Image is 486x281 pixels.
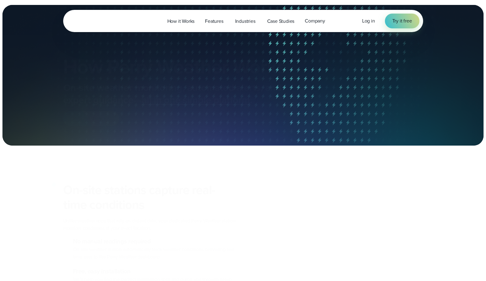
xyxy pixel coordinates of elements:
a: Case Studies [262,15,300,27]
span: Company [305,17,325,25]
a: Log in [362,17,375,25]
span: How it Works [167,18,195,25]
span: Case Studies [267,18,295,25]
span: Industries [235,18,255,25]
span: Try it free [392,17,412,25]
span: Features [205,18,223,25]
span: Log in [362,17,375,24]
a: How it Works [162,15,200,27]
a: Try it free [385,14,419,28]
